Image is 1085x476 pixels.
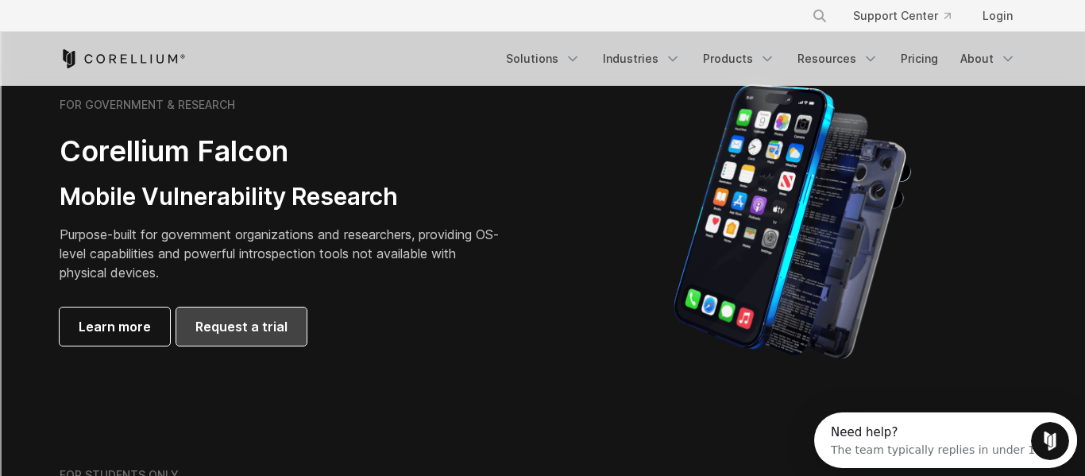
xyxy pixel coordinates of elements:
[970,2,1025,30] a: Login
[693,45,785,73] a: Products
[17,26,228,43] div: The team typically replies in under 1h
[6,92,1079,106] div: Rename
[496,45,590,73] a: Solutions
[6,21,1079,35] div: Sort New > Old
[593,45,690,73] a: Industries
[1031,422,1069,460] iframe: Intercom live chat
[840,2,963,30] a: Support Center
[6,106,1079,121] div: Move To ...
[793,2,1025,30] div: Navigation Menu
[6,64,1079,78] div: Options
[951,45,1025,73] a: About
[6,78,1079,92] div: Sign out
[891,45,948,73] a: Pricing
[6,35,1079,49] div: Move To ...
[6,6,1079,21] div: Sort A > Z
[6,6,275,50] div: Open Intercom Messenger
[814,412,1077,468] iframe: Intercom live chat discovery launcher
[496,45,1025,73] div: Navigation Menu
[17,14,228,26] div: Need help?
[788,45,888,73] a: Resources
[6,49,1079,64] div: Delete
[60,49,186,68] a: Corellium Home
[805,2,834,30] button: Search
